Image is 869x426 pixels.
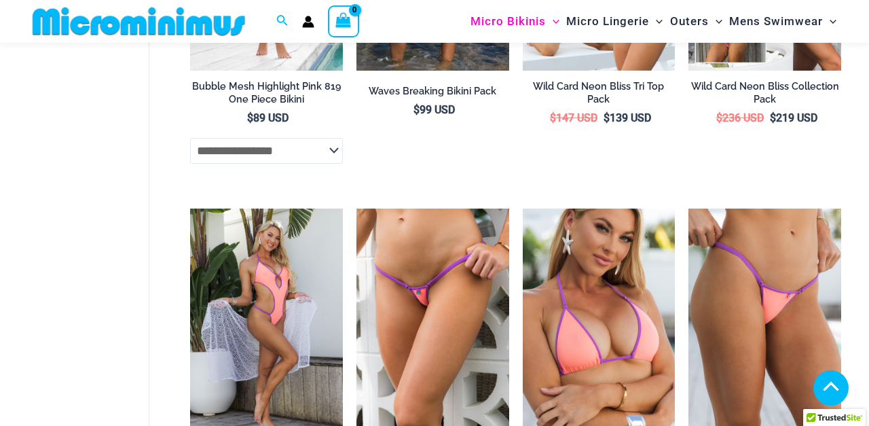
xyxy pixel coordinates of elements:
span: $ [770,111,776,124]
span: Menu Toggle [823,4,836,39]
bdi: 139 USD [604,111,651,124]
span: $ [550,111,556,124]
span: Menu Toggle [709,4,722,39]
span: Menu Toggle [546,4,559,39]
span: Outers [670,4,709,39]
a: Bubble Mesh Highlight Pink 819 One Piece Bikini [190,80,343,111]
a: Wild Card Neon Bliss Collection Pack [688,80,841,111]
a: Wild Card Neon Bliss Tri Top Pack [523,80,676,111]
a: Account icon link [302,16,314,28]
h2: Wild Card Neon Bliss Collection Pack [688,80,841,105]
span: Micro Lingerie [566,4,649,39]
a: Waves Breaking Bikini Pack [356,85,509,103]
a: Micro LingerieMenu ToggleMenu Toggle [563,4,666,39]
span: Mens Swimwear [729,4,823,39]
bdi: 147 USD [550,111,597,124]
img: MM SHOP LOGO FLAT [27,6,251,37]
span: $ [413,103,420,116]
bdi: 99 USD [413,103,455,116]
span: $ [604,111,610,124]
span: $ [247,111,253,124]
nav: Site Navigation [465,2,842,41]
a: Micro BikinisMenu ToggleMenu Toggle [467,4,563,39]
span: $ [716,111,722,124]
a: OutersMenu ToggleMenu Toggle [667,4,726,39]
bdi: 219 USD [770,111,817,124]
a: View Shopping Cart, empty [328,5,359,37]
span: Micro Bikinis [470,4,546,39]
h2: Wild Card Neon Bliss Tri Top Pack [523,80,676,105]
h2: Waves Breaking Bikini Pack [356,85,509,98]
a: Mens SwimwearMenu ToggleMenu Toggle [726,4,840,39]
h2: Bubble Mesh Highlight Pink 819 One Piece Bikini [190,80,343,105]
bdi: 89 USD [247,111,289,124]
span: Menu Toggle [649,4,663,39]
bdi: 236 USD [716,111,764,124]
a: Search icon link [276,13,289,30]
